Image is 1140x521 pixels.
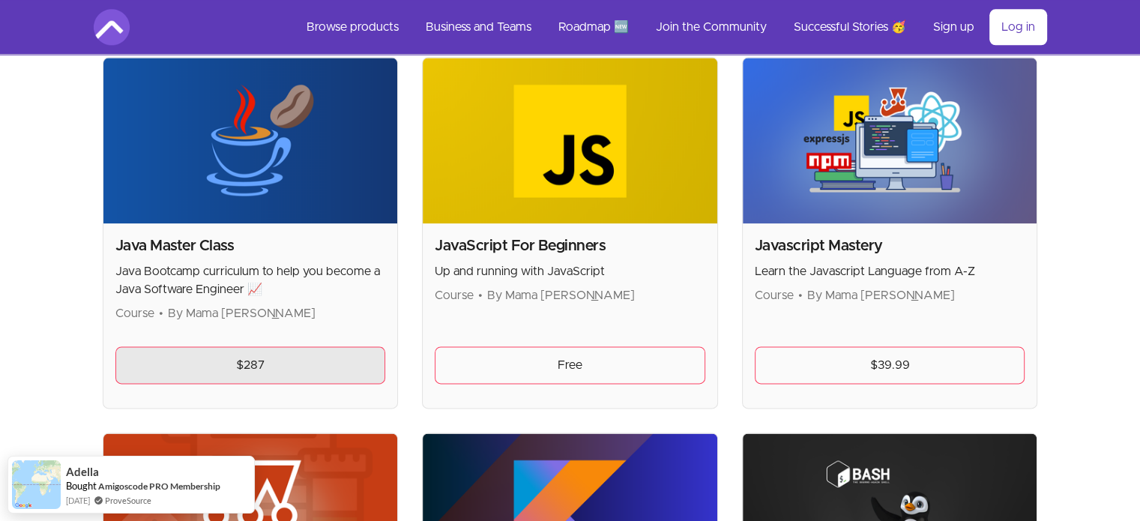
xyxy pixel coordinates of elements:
img: Amigoscode logo [94,9,130,45]
span: By Mama [PERSON_NAME] [807,289,955,301]
p: Up and running with JavaScript [435,262,705,280]
span: • [478,289,483,301]
img: Product image for Java Master Class [103,58,398,223]
a: Browse products [295,9,411,45]
a: Roadmap 🆕 [546,9,641,45]
a: $39.99 [755,346,1025,384]
p: Learn the Javascript Language from A-Z [755,262,1025,280]
a: ProveSource [105,496,151,505]
span: Course [115,307,154,319]
a: Sign up [921,9,986,45]
span: • [798,289,803,301]
h2: Java Master Class [115,235,386,256]
nav: Main [295,9,1047,45]
h2: JavaScript For Beginners [435,235,705,256]
img: Product image for JavaScript For Beginners [423,58,717,223]
span: • [159,307,163,319]
a: Amigoscode PRO Membership [98,480,220,493]
span: Adella [66,466,99,478]
h2: Javascript Mastery [755,235,1025,256]
a: $287 [115,346,386,384]
a: Free [435,346,705,384]
img: Product image for Javascript Mastery [743,58,1037,223]
span: Course [435,289,474,301]
span: By Mama [PERSON_NAME] [168,307,316,319]
a: Business and Teams [414,9,543,45]
img: provesource social proof notification image [12,460,61,509]
span: Bought [66,480,97,492]
p: Java Bootcamp curriculum to help you become a Java Software Engineer 📈 [115,262,386,298]
a: Successful Stories 🥳 [782,9,918,45]
span: [DATE] [66,494,90,507]
span: Course [755,289,794,301]
a: Log in [989,9,1047,45]
a: Join the Community [644,9,779,45]
span: By Mama [PERSON_NAME] [487,289,635,301]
